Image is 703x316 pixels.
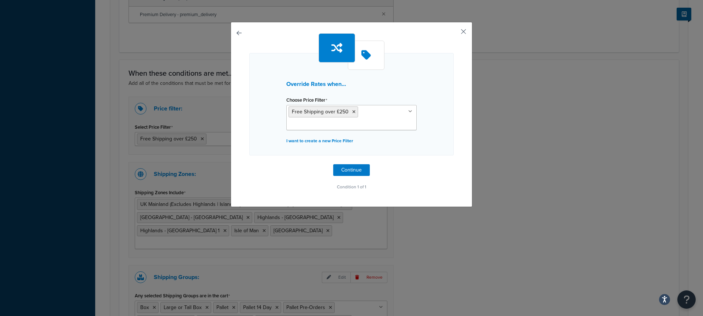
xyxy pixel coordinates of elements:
p: Condition 1 of 1 [249,182,454,192]
label: Choose Price Filter [286,97,327,103]
button: Continue [333,164,370,176]
span: Free Shipping over £250 [292,108,349,116]
h3: Override Rates when... [286,81,417,87]
p: I want to create a new Price Filter [286,136,417,146]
